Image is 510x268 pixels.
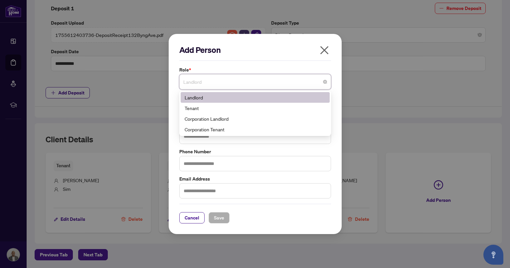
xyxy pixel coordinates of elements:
[183,75,327,88] span: Landlord
[323,80,327,84] span: close-circle
[181,92,330,103] div: Landlord
[181,113,330,124] div: Corporation Landlord
[319,45,330,56] span: close
[185,126,326,133] div: Corporation Tenant
[181,103,330,113] div: Tenant
[185,115,326,122] div: Corporation Landlord
[181,124,330,135] div: Corporation Tenant
[179,66,331,73] label: Role
[185,212,199,223] span: Cancel
[209,212,230,223] button: Save
[483,245,503,265] button: Open asap
[179,175,331,183] label: Email Address
[179,212,205,223] button: Cancel
[185,104,326,112] div: Tenant
[185,94,326,101] div: Landlord
[179,45,331,55] h2: Add Person
[179,148,331,155] label: Phone Number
